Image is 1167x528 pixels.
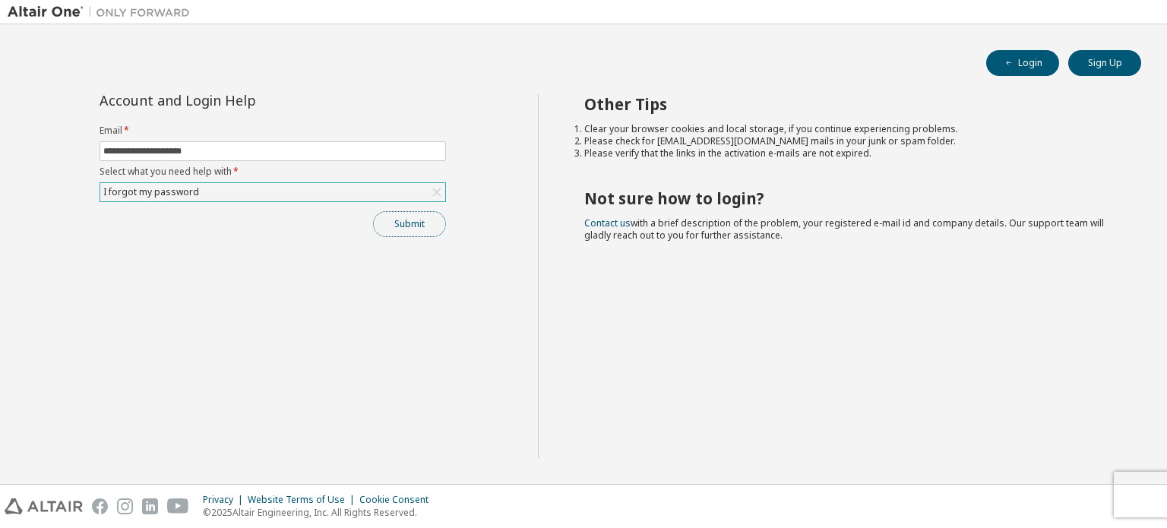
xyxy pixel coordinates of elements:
[117,498,133,514] img: instagram.svg
[373,211,446,237] button: Submit
[584,217,631,229] a: Contact us
[584,135,1115,147] li: Please check for [EMAIL_ADDRESS][DOMAIN_NAME] mails in your junk or spam folder.
[584,123,1115,135] li: Clear your browser cookies and local storage, if you continue experiencing problems.
[142,498,158,514] img: linkedin.svg
[986,50,1059,76] button: Login
[203,494,248,506] div: Privacy
[1068,50,1141,76] button: Sign Up
[5,498,83,514] img: altair_logo.svg
[100,94,377,106] div: Account and Login Help
[101,184,201,201] div: I forgot my password
[92,498,108,514] img: facebook.svg
[8,5,198,20] img: Altair One
[584,188,1115,208] h2: Not sure how to login?
[167,498,189,514] img: youtube.svg
[100,183,445,201] div: I forgot my password
[248,494,359,506] div: Website Terms of Use
[584,217,1104,242] span: with a brief description of the problem, your registered e-mail id and company details. Our suppo...
[100,166,446,178] label: Select what you need help with
[203,506,438,519] p: © 2025 Altair Engineering, Inc. All Rights Reserved.
[584,147,1115,160] li: Please verify that the links in the activation e-mails are not expired.
[359,494,438,506] div: Cookie Consent
[584,94,1115,114] h2: Other Tips
[100,125,446,137] label: Email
